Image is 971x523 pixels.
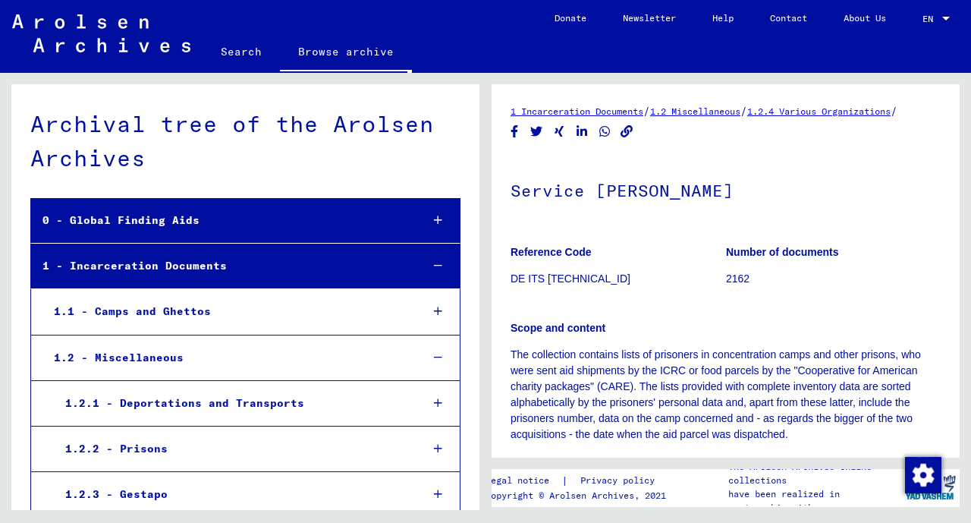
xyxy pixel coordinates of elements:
[507,122,523,141] button: Share on Facebook
[31,206,409,235] div: 0 - Global Finding Aids
[280,33,412,73] a: Browse archive
[42,297,409,326] div: 1.1 - Camps and Ghettos
[551,122,567,141] button: Share on Xing
[485,473,673,489] div: |
[740,104,747,118] span: /
[31,251,409,281] div: 1 - Incarceration Documents
[12,14,190,52] img: Arolsen_neg.svg
[30,107,460,175] div: Archival tree of the Arolsen Archives
[904,456,941,493] div: Change consent
[902,468,959,506] img: yv_logo.png
[728,487,901,515] p: have been realized in partnership with
[574,122,590,141] button: Share on LinkedIn
[619,122,635,141] button: Copy link
[511,347,941,443] p: The collection contains lists of prisoners in concentration camps and other prisons, who were sen...
[643,104,650,118] span: /
[747,106,891,117] a: 1.2.4 Various Organizations
[54,480,409,509] div: 1.2.3 - Gestapo
[728,460,901,487] p: The Arolsen Archives online collections
[891,104,897,118] span: /
[511,106,643,117] a: 1 Incarceration Documents
[511,156,941,222] h1: Service [PERSON_NAME]
[54,434,409,464] div: 1.2.2 - Prisons
[511,271,725,287] p: DE ITS [TECHNICAL_ID]
[568,473,673,489] a: Privacy policy
[597,122,613,141] button: Share on WhatsApp
[485,489,673,503] p: Copyright © Arolsen Archives, 2021
[650,106,740,117] a: 1.2 Miscellaneous
[42,343,409,373] div: 1.2 - Miscellaneous
[485,473,561,489] a: Legal notice
[922,14,939,24] span: EN
[203,33,280,70] a: Search
[511,322,605,334] b: Scope and content
[511,246,592,258] b: Reference Code
[529,122,545,141] button: Share on Twitter
[726,271,941,287] p: 2162
[54,389,409,418] div: 1.2.1 - Deportations and Transports
[905,457,941,493] img: Change consent
[726,246,839,258] b: Number of documents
